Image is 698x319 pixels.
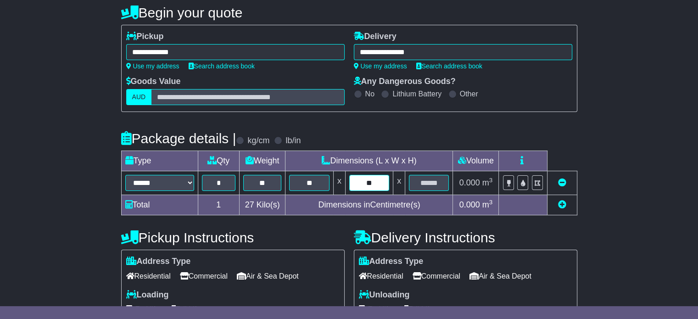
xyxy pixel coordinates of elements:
span: m [482,200,493,209]
td: Volume [453,151,499,171]
td: Qty [198,151,239,171]
sup: 3 [489,177,493,184]
span: Air & Sea Depot [237,269,299,283]
td: Total [121,195,198,215]
td: Dimensions (L x W x H) [285,151,453,171]
a: Remove this item [558,178,566,187]
span: Residential [359,269,403,283]
td: x [393,171,405,195]
label: Other [460,90,478,98]
sup: 3 [489,199,493,206]
label: Loading [126,290,169,300]
td: Type [121,151,198,171]
span: Residential [126,269,171,283]
label: Address Type [359,257,424,267]
h4: Pickup Instructions [121,230,345,245]
a: Use my address [126,62,179,70]
td: x [333,171,345,195]
span: Forklift [126,302,157,316]
label: Pickup [126,32,164,42]
label: AUD [126,89,152,105]
span: Tail Lift [399,302,431,316]
span: 27 [245,200,254,209]
label: Any Dangerous Goods? [354,77,456,87]
span: 0.000 [459,178,480,187]
td: Dimensions in Centimetre(s) [285,195,453,215]
a: Search address book [416,62,482,70]
span: Air & Sea Depot [469,269,531,283]
span: Forklift [359,302,390,316]
label: No [365,90,374,98]
label: kg/cm [247,136,269,146]
h4: Package details | [121,131,236,146]
a: Search address book [189,62,255,70]
span: Tail Lift [167,302,199,316]
td: 1 [198,195,239,215]
td: Kilo(s) [239,195,285,215]
label: Unloading [359,290,410,300]
label: lb/in [285,136,301,146]
a: Use my address [354,62,407,70]
span: m [482,178,493,187]
a: Add new item [558,200,566,209]
label: Delivery [354,32,396,42]
span: 0.000 [459,200,480,209]
td: Weight [239,151,285,171]
h4: Delivery Instructions [354,230,577,245]
label: Address Type [126,257,191,267]
label: Lithium Battery [392,90,441,98]
h4: Begin your quote [121,5,577,20]
span: Commercial [413,269,460,283]
label: Goods Value [126,77,181,87]
span: Commercial [180,269,228,283]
